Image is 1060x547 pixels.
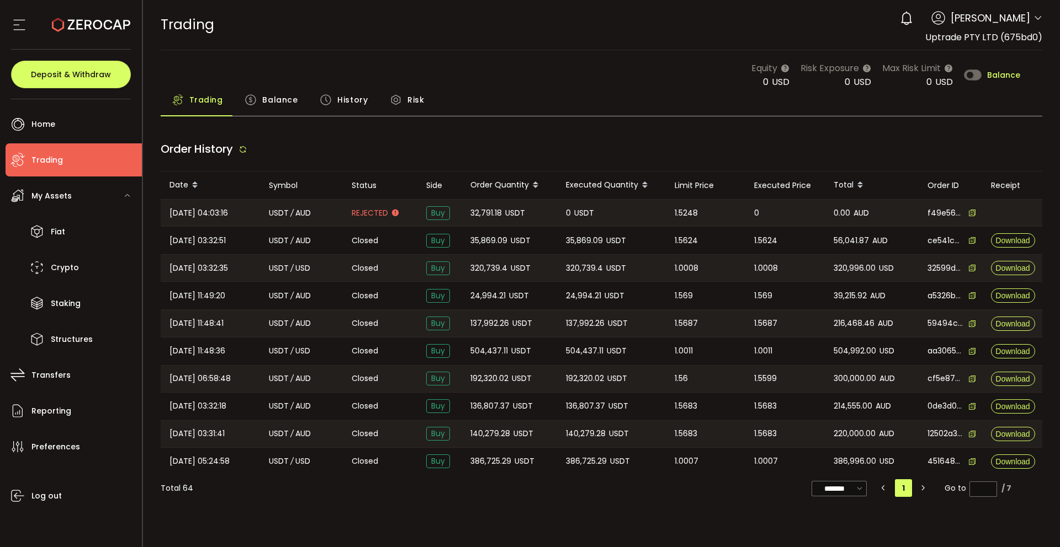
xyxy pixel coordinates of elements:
[854,76,871,88] span: USD
[269,262,289,275] span: USDT
[512,372,532,385] span: USDT
[269,207,289,219] span: USDT
[269,400,289,412] span: USDT
[675,317,698,330] span: 1.5687
[928,400,963,412] span: 0de3d069-3725-401f-a668-10dcc876beea
[995,375,1030,383] span: Download
[169,400,226,412] span: [DATE] 03:32:18
[675,207,698,219] span: 1.5248
[834,372,876,385] span: 300,000.00
[511,234,531,247] span: USDT
[462,176,557,195] div: Order Quantity
[290,289,294,302] em: /
[754,345,772,357] span: 1.0011
[426,234,450,248] span: Buy
[566,207,571,219] span: 0
[352,400,378,412] span: Closed
[426,206,450,220] span: Buy
[879,372,895,385] span: AUD
[675,455,698,468] span: 1.0007
[845,76,850,88] span: 0
[854,207,869,219] span: AUD
[337,89,368,111] span: History
[882,61,941,75] span: Max Risk Limit
[754,372,777,385] span: 1.5599
[426,454,450,468] span: Buy
[290,372,294,385] em: /
[675,262,698,275] span: 1.0008
[352,207,388,219] span: Rejected
[505,207,525,219] span: USDT
[1005,494,1060,547] iframe: Chat Widget
[161,482,193,494] div: Total 64
[995,347,1030,355] span: Download
[609,427,629,440] span: USDT
[169,262,228,275] span: [DATE] 03:32:35
[834,345,876,357] span: 504,992.00
[879,262,894,275] span: USD
[290,207,294,219] em: /
[754,262,778,275] span: 1.0008
[426,372,450,385] span: Buy
[928,262,963,274] span: 32599da5-fe81-473d-9003-c67d3617c111
[754,234,777,247] span: 1.5624
[928,318,963,329] span: 59494cd0-9314-4a44-9237-9f6ec8679582
[754,400,777,412] span: 1.5683
[269,372,289,385] span: USDT
[566,427,606,440] span: 140,279.28
[512,317,532,330] span: USDT
[925,31,1042,44] span: Uptrade PTY LTD (675bd0)
[895,479,912,497] li: 1
[945,480,997,496] span: Go to
[991,317,1035,331] button: Download
[269,289,289,302] span: USDT
[161,141,233,157] span: Order History
[754,317,777,330] span: 1.5687
[834,262,876,275] span: 320,996.00
[607,372,627,385] span: USDT
[995,292,1030,299] span: Download
[169,345,225,357] span: [DATE] 11:48:36
[511,345,531,357] span: USDT
[290,345,294,357] em: /
[754,207,759,219] span: 0
[295,207,311,219] span: AUD
[470,427,510,440] span: 140,279.28
[834,234,869,247] span: 56,041.87
[928,428,963,439] span: 12502a30-0e6c-40cc-9466-9b66bffaa2b0
[675,289,693,302] span: 1.569
[515,455,534,468] span: USDT
[675,345,693,357] span: 1.0011
[566,400,605,412] span: 136,807.37
[169,289,225,302] span: [DATE] 11:49:20
[928,345,963,357] span: aa306532-d371-43d1-a3b7-1ba9e22a0666
[343,179,417,192] div: Status
[991,233,1035,248] button: Download
[269,317,289,330] span: USDT
[763,76,768,88] span: 0
[470,262,507,275] span: 320,739.4
[189,89,223,111] span: Trading
[295,372,311,385] span: AUD
[675,400,697,412] span: 1.5683
[290,455,294,468] em: /
[262,89,298,111] span: Balance
[754,455,778,468] span: 1.0007
[269,234,289,247] span: USDT
[878,317,893,330] span: AUD
[834,455,876,468] span: 386,996.00
[834,317,875,330] span: 216,468.46
[1001,482,1011,494] div: / 7
[31,116,55,132] span: Home
[426,289,450,303] span: Buy
[426,427,450,441] span: Buy
[269,455,289,468] span: USDT
[991,372,1035,386] button: Download
[161,176,260,195] div: Date
[834,400,872,412] span: 214,555.00
[991,344,1035,358] button: Download
[295,289,311,302] span: AUD
[352,373,378,384] span: Closed
[605,289,624,302] span: USDT
[557,176,666,195] div: Executed Quantity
